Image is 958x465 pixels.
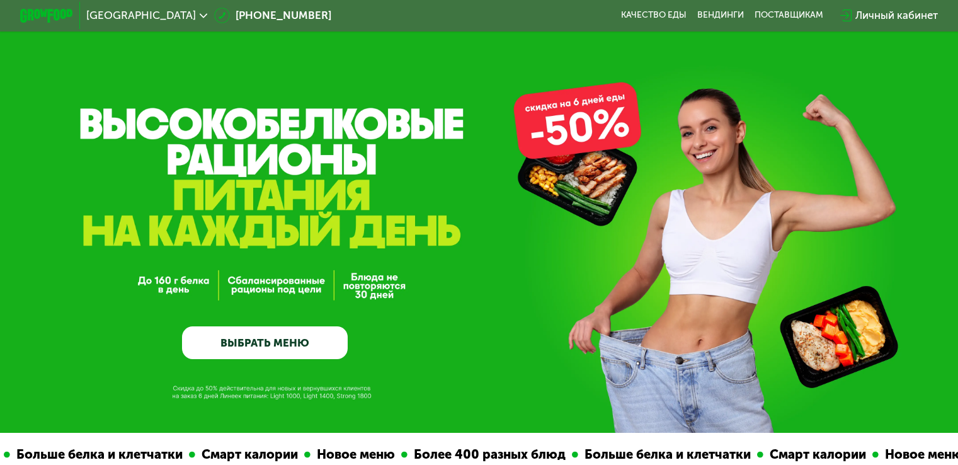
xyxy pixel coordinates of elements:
[755,10,823,21] div: поставщикам
[195,445,304,464] div: Смарт калории
[855,8,938,23] div: Личный кабинет
[621,10,687,21] a: Качество еды
[408,445,572,464] div: Более 400 разных блюд
[182,326,348,360] a: ВЫБРАТЬ МЕНЮ
[86,10,196,21] span: [GEOGRAPHIC_DATA]
[578,445,757,464] div: Больше белка и клетчатки
[214,8,331,23] a: [PHONE_NUMBER]
[697,10,744,21] a: Вендинги
[763,445,872,464] div: Смарт калории
[311,445,401,464] div: Новое меню
[10,445,189,464] div: Больше белка и клетчатки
